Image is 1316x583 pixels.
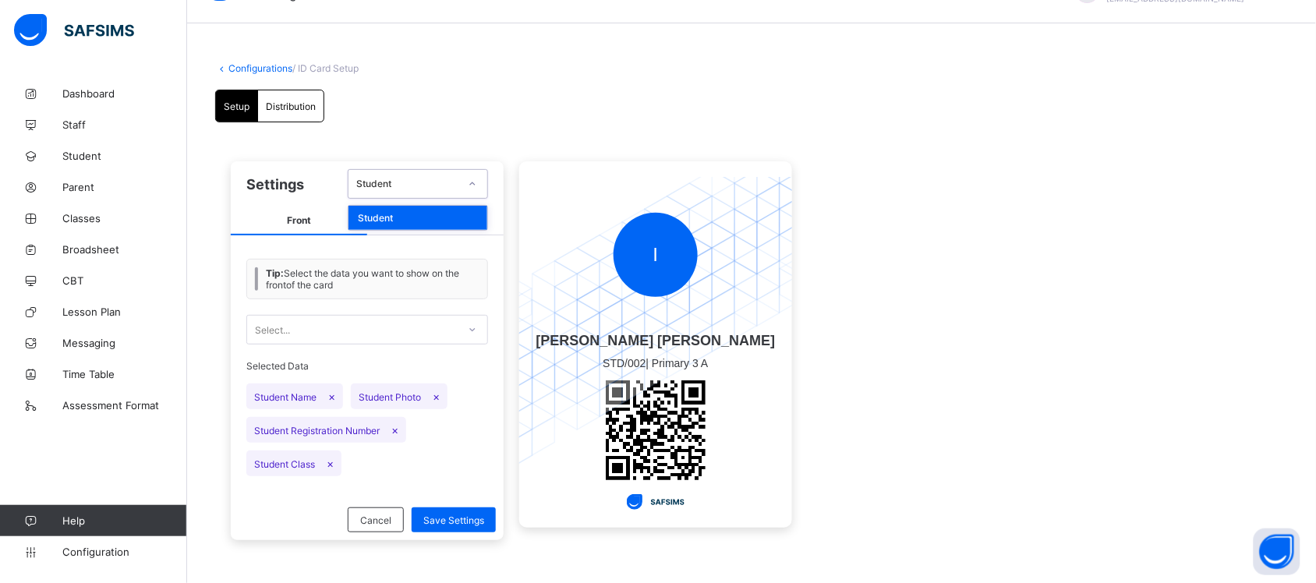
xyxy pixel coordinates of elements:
[62,243,187,256] span: Broadsheet
[652,357,708,369] span: Primary 3 A
[627,494,684,510] img: safsims.135b583eef768097d7c66fa9e8d22233.svg
[246,176,304,193] span: Settings
[292,62,359,74] span: / ID Card Setup
[266,267,284,279] b: Tip:
[536,333,775,349] span: [PERSON_NAME] [PERSON_NAME]
[14,14,134,47] img: safsims
[62,368,187,380] span: Time Table
[327,457,334,470] span: ×
[351,383,448,409] span: Student Photo
[266,101,316,112] span: Distribution
[328,390,335,403] span: ×
[62,118,187,131] span: Staff
[246,360,488,376] span: Selected Data
[246,383,343,409] span: Student Name
[231,207,367,235] span: Front
[1254,528,1300,575] button: Open asap
[62,87,187,100] span: Dashboard
[62,514,186,527] span: Help
[246,417,406,443] span: Student Registration Number
[62,212,187,224] span: Classes
[62,306,187,318] span: Lesson Plan
[62,274,187,287] span: CBT
[266,267,479,291] span: Select the data you want to show on the front of the card
[391,423,398,436] span: ×
[423,514,484,526] span: Save Settings
[356,178,459,190] div: Student
[255,315,290,344] div: Select...
[246,450,341,476] span: Student Class
[62,546,186,558] span: Configuration
[224,101,249,112] span: Setup
[536,349,775,377] span: |
[62,337,187,349] span: Messaging
[62,399,187,412] span: Assessment Format
[62,150,187,162] span: Student
[433,390,440,403] span: ×
[360,514,391,526] span: Cancel
[348,206,487,230] div: Student
[62,181,187,193] span: Parent
[603,357,646,369] span: STD/002
[614,213,698,297] div: I
[228,62,292,74] a: Configurations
